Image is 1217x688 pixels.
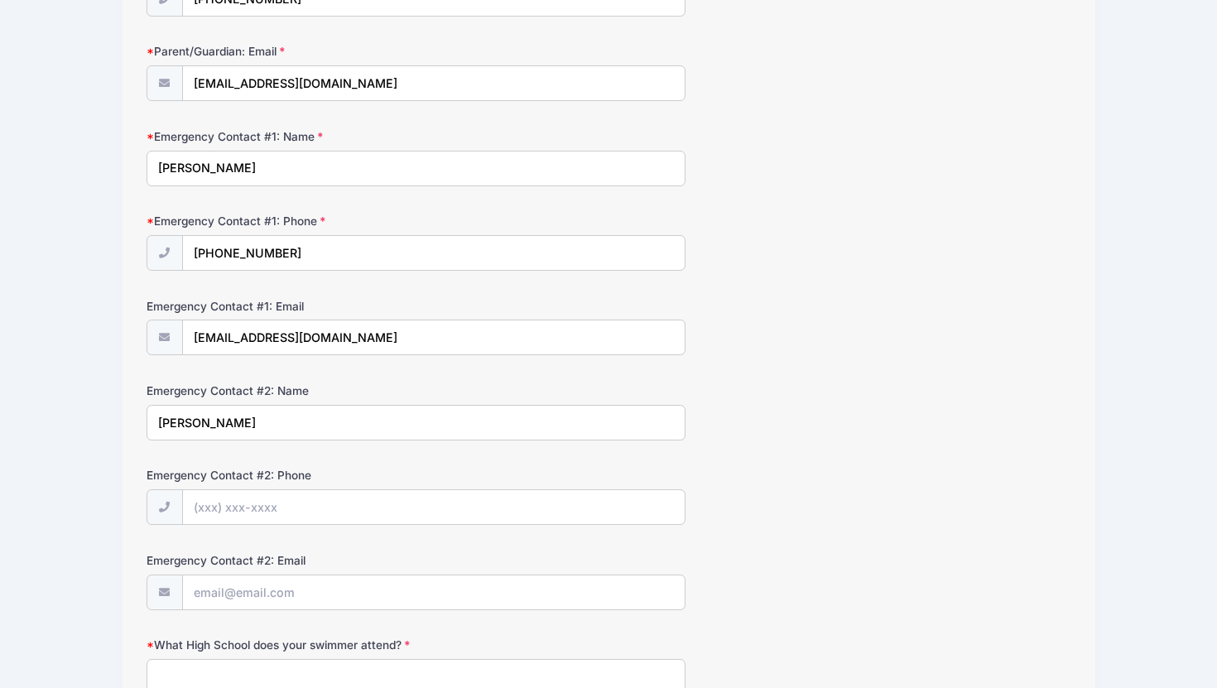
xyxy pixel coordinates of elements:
[182,235,685,271] input: (xxx) xxx-xxxx
[147,298,455,315] label: Emergency Contact #1: Email
[182,489,685,525] input: (xxx) xxx-xxxx
[147,637,455,653] label: What High School does your swimmer attend?
[147,382,455,399] label: Emergency Contact #2: Name
[147,467,455,484] label: Emergency Contact #2: Phone
[147,213,455,229] label: Emergency Contact #1: Phone
[147,43,455,60] label: Parent/Guardian: Email
[182,575,685,610] input: email@email.com
[182,65,685,101] input: email@email.com
[182,320,685,355] input: email@email.com
[147,552,455,569] label: Emergency Contact #2: Email
[147,128,455,145] label: Emergency Contact #1: Name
